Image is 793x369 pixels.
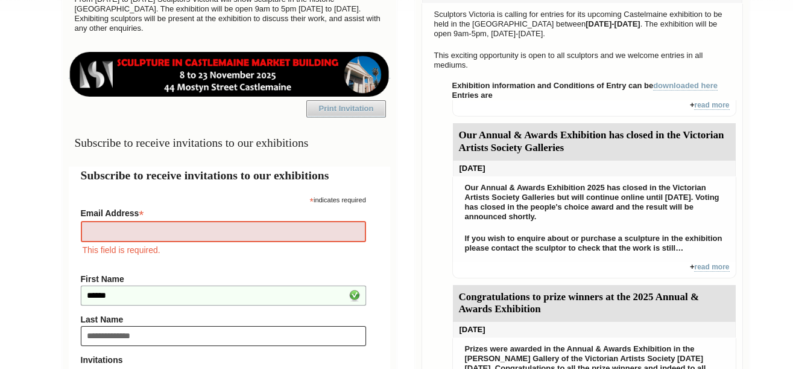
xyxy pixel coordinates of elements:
[694,263,729,272] a: read more
[81,274,366,284] label: First Name
[81,167,378,184] h2: Subscribe to receive invitations to our exhibitions
[69,131,390,155] h3: Subscribe to receive invitations to our exhibitions
[428,7,736,42] p: Sculptors Victoria is calling for entries for its upcoming Castelmaine exhibition to be held in t...
[81,315,366,324] label: Last Name
[81,243,366,257] div: This field is required.
[586,19,640,28] strong: [DATE]-[DATE]
[459,180,730,225] p: Our Annual & Awards Exhibition 2025 has closed in the Victorian Artists Society Galleries but wil...
[453,285,736,322] div: Congratulations to prize winners at the 2025 Annual & Awards Exhibition
[306,100,386,117] a: Print Invitation
[459,231,730,256] p: If you wish to enquire about or purchase a sculpture in the exhibition please contact the sculpto...
[428,48,736,73] p: This exciting opportunity is open to all sculptors and we welcome entries in all mediums.
[452,262,736,278] div: +
[453,123,736,161] div: Our Annual & Awards Exhibition has closed in the Victorian Artists Society Galleries
[653,81,718,91] a: downloaded here
[81,205,366,219] label: Email Address
[694,101,729,110] a: read more
[81,193,366,205] div: indicates required
[81,355,366,365] strong: Invitations
[69,52,390,97] img: castlemaine-ldrbd25v2.png
[453,322,736,338] div: [DATE]
[452,100,736,117] div: +
[453,161,736,176] div: [DATE]
[452,81,718,91] strong: Exhibition information and Conditions of Entry can be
